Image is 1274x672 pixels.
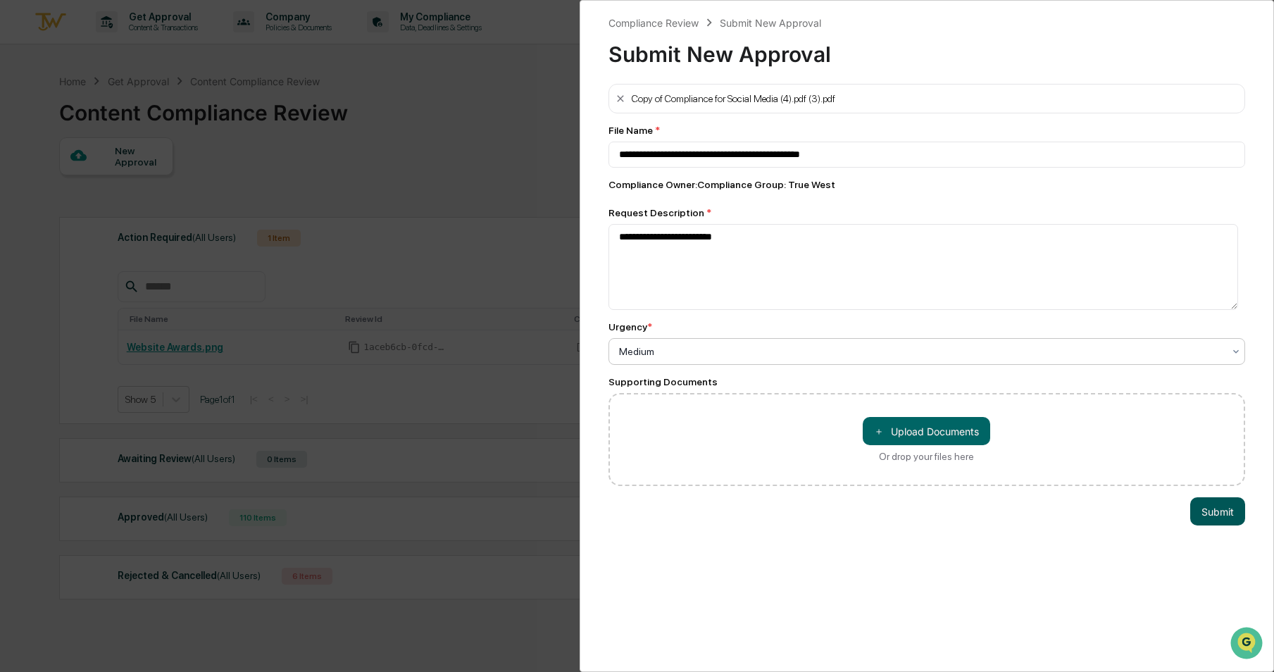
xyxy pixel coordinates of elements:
div: Compliance Owner : Compliance Group: True West [608,179,1246,190]
span: Preclearance [28,178,91,192]
div: Request Description [608,207,1246,218]
div: Start new chat [48,108,231,122]
p: How can we help? [14,30,256,52]
img: 1746055101610-c473b297-6a78-478c-a979-82029cc54cd1 [14,108,39,133]
button: Start new chat [239,112,256,129]
a: 🗄️Attestations [96,172,180,197]
div: We're available if you need us! [48,122,178,133]
div: Or drop your files here [879,451,974,462]
a: 🔎Data Lookup [8,199,94,224]
iframe: Open customer support [1229,626,1267,664]
div: Urgency [608,321,652,332]
div: Submit New Approval [720,17,821,29]
button: Submit [1190,497,1245,525]
div: 🖐️ [14,179,25,190]
div: 🔎 [14,206,25,217]
span: Data Lookup [28,204,89,218]
a: Powered byPylon [99,238,170,249]
a: 🖐️Preclearance [8,172,96,197]
button: Or drop your files here [863,417,990,445]
span: ＋ [874,425,884,438]
div: Copy of Compliance for Social Media (4).pdf (3).pdf [632,93,835,104]
div: Submit New Approval [608,30,1246,67]
input: Clear [37,64,232,79]
span: Attestations [116,178,175,192]
span: Pylon [140,239,170,249]
div: 🗄️ [102,179,113,190]
div: File Name [608,125,1246,136]
div: Compliance Review [608,17,699,29]
div: Supporting Documents [608,376,1246,387]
